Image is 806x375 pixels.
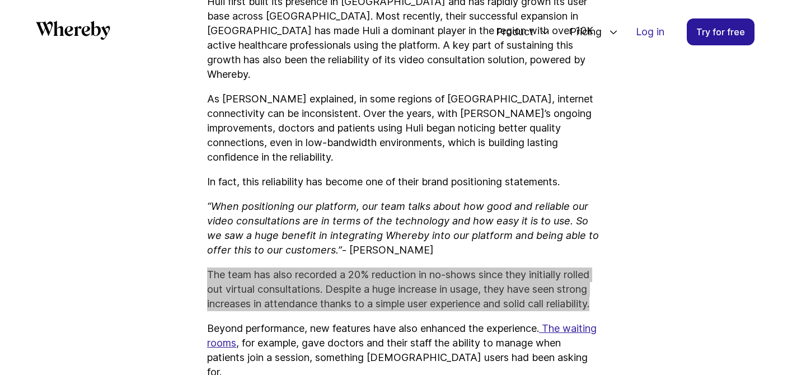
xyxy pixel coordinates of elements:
[36,21,110,40] svg: Whereby
[687,18,755,45] a: Try for free
[207,92,599,165] p: As [PERSON_NAME] explained, in some regions of [GEOGRAPHIC_DATA], internet connectivity can be in...
[207,199,599,257] p: - [PERSON_NAME]
[559,13,604,50] span: Pricing
[485,13,536,50] span: Product
[627,19,673,45] a: Log in
[207,175,599,189] p: In fact, this reliability has become one of their brand positioning statements.
[36,21,110,44] a: Whereby
[207,200,599,256] i: “When positioning our platform, our team talks about how good and reliable our video consultation...
[207,268,599,311] p: The team has also recorded a 20% reduction in no-shows since they initially rolled out virtual co...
